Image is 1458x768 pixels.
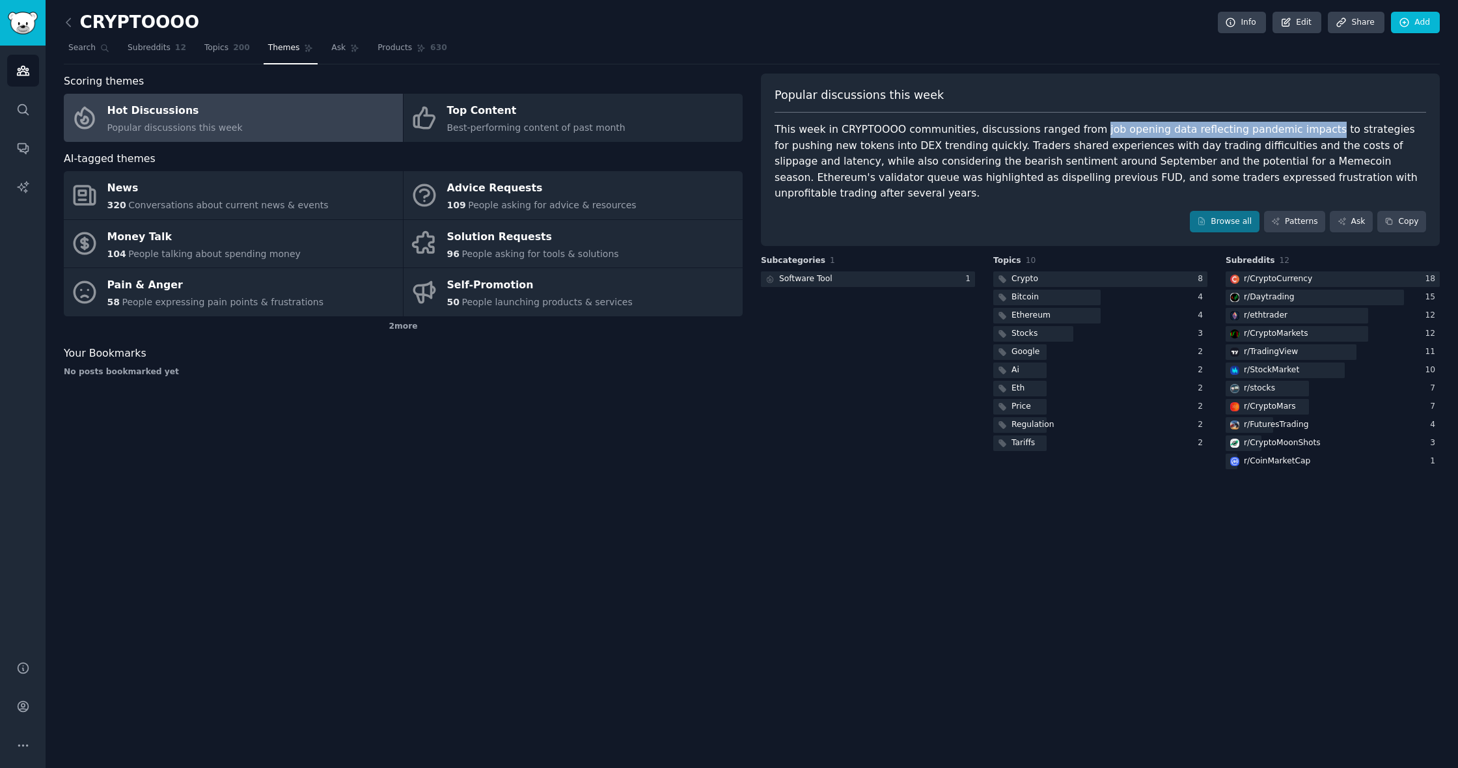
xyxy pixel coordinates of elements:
[204,42,228,54] span: Topics
[1011,419,1054,431] div: Regulation
[1244,364,1299,376] div: r/ StockMarket
[378,42,412,54] span: Products
[1011,273,1038,285] div: Crypto
[761,271,975,288] a: Software Tool1
[993,381,1207,397] a: Eth2
[993,290,1207,306] a: Bitcoin4
[233,42,250,54] span: 200
[1198,273,1207,285] div: 8
[1328,12,1384,34] a: Share
[1011,328,1038,340] div: Stocks
[264,38,318,64] a: Themes
[327,38,364,64] a: Ask
[1226,399,1440,415] a: CryptoMarsr/CryptoMars7
[1430,437,1440,449] div: 3
[1244,383,1275,394] div: r/ stocks
[1391,12,1440,34] a: Add
[1226,326,1440,342] a: CryptoMarketsr/CryptoMarkets12
[1226,344,1440,361] a: TradingViewr/TradingView11
[461,297,632,307] span: People launching products & services
[447,178,637,199] div: Advice Requests
[1198,364,1207,376] div: 2
[1011,364,1019,376] div: Ai
[64,151,156,167] span: AI-tagged themes
[993,399,1207,415] a: Price2
[447,275,633,296] div: Self-Promotion
[1430,419,1440,431] div: 4
[447,226,619,247] div: Solution Requests
[268,42,300,54] span: Themes
[107,178,329,199] div: News
[1430,456,1440,467] div: 1
[122,297,323,307] span: People expressing pain points & frustrations
[1198,419,1207,431] div: 2
[1230,457,1239,466] img: CoinMarketCap
[107,249,126,259] span: 104
[1425,273,1440,285] div: 18
[1198,437,1207,449] div: 2
[1026,256,1036,265] span: 10
[1226,417,1440,433] a: FuturesTradingr/FuturesTrading4
[461,249,618,259] span: People asking for tools & solutions
[404,220,743,268] a: Solution Requests96People asking for tools & solutions
[64,38,114,64] a: Search
[107,122,243,133] span: Popular discussions this week
[1230,293,1239,302] img: Daytrading
[993,435,1207,452] a: Tariffs2
[64,220,403,268] a: Money Talk104People talking about spending money
[128,200,328,210] span: Conversations about current news & events
[1198,346,1207,358] div: 2
[1244,328,1308,340] div: r/ CryptoMarkets
[993,308,1207,324] a: Ethereum4
[128,42,171,54] span: Subreddits
[1226,290,1440,306] a: Daytradingr/Daytrading15
[1430,401,1440,413] div: 7
[1226,308,1440,324] a: ethtraderr/ethtrader12
[1011,401,1031,413] div: Price
[68,42,96,54] span: Search
[64,12,199,33] h2: CRYPTOOOO
[1230,275,1239,284] img: CryptoCurrency
[447,122,626,133] span: Best-performing content of past month
[1198,401,1207,413] div: 2
[447,297,460,307] span: 50
[1425,328,1440,340] div: 12
[1011,383,1025,394] div: Eth
[1377,211,1426,233] button: Copy
[1230,384,1239,393] img: stocks
[993,344,1207,361] a: Google2
[1198,310,1207,322] div: 4
[1230,439,1239,448] img: CryptoMoonShots
[447,200,466,210] span: 109
[830,256,835,265] span: 1
[1244,292,1294,303] div: r/ Daytrading
[64,74,144,90] span: Scoring themes
[1011,437,1035,449] div: Tariffs
[1244,401,1296,413] div: r/ CryptoMars
[447,101,626,122] div: Top Content
[1230,402,1239,411] img: CryptoMars
[447,249,460,259] span: 96
[123,38,191,64] a: Subreddits12
[1226,255,1275,267] span: Subreddits
[1198,328,1207,340] div: 3
[107,275,324,296] div: Pain & Anger
[1244,437,1321,449] div: r/ CryptoMoonShots
[64,346,146,362] span: Your Bookmarks
[404,268,743,316] a: Self-Promotion50People launching products & services
[1430,383,1440,394] div: 7
[64,316,743,337] div: 2 more
[404,171,743,219] a: Advice Requests109People asking for advice & resources
[1011,292,1039,303] div: Bitcoin
[1230,420,1239,430] img: FuturesTrading
[107,226,301,247] div: Money Talk
[1226,271,1440,288] a: CryptoCurrencyr/CryptoCurrency18
[993,255,1021,267] span: Topics
[331,42,346,54] span: Ask
[1230,311,1239,320] img: ethtrader
[1226,454,1440,470] a: CoinMarketCapr/CoinMarketCap1
[1330,211,1373,233] a: Ask
[107,297,120,307] span: 58
[468,200,636,210] span: People asking for advice & resources
[993,417,1207,433] a: Regulation2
